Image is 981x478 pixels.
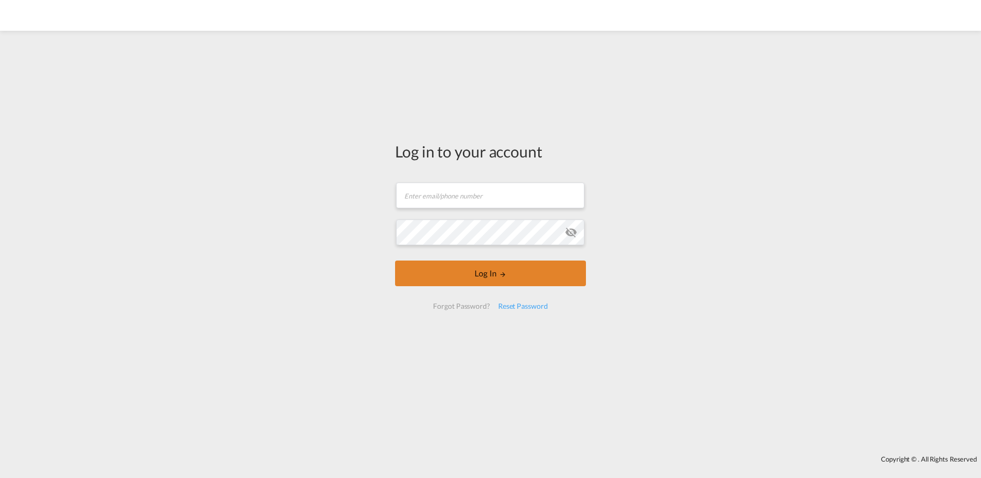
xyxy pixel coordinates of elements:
md-icon: icon-eye-off [565,226,577,238]
div: Log in to your account [395,141,586,162]
input: Enter email/phone number [396,183,584,208]
div: Forgot Password? [429,297,494,315]
button: LOGIN [395,261,586,286]
div: Reset Password [494,297,552,315]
